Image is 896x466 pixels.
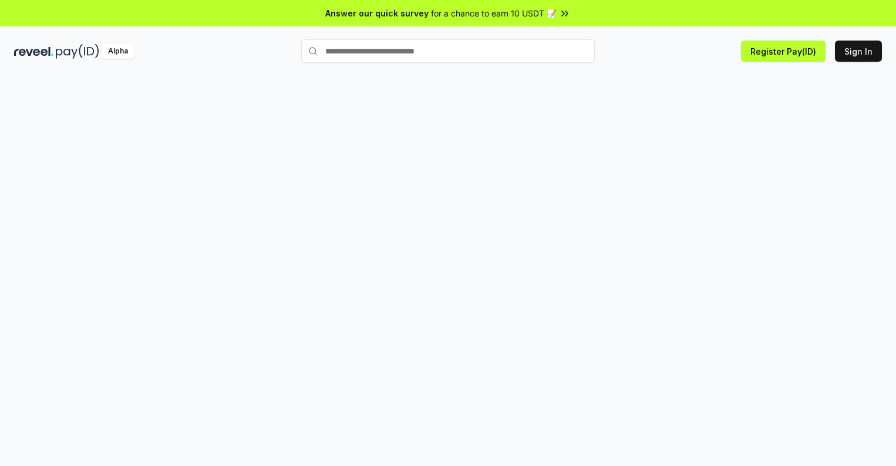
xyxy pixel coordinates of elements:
[835,41,882,62] button: Sign In
[14,44,53,59] img: reveel_dark
[325,7,429,19] span: Answer our quick survey
[431,7,557,19] span: for a chance to earn 10 USDT 📝
[56,44,99,59] img: pay_id
[741,41,826,62] button: Register Pay(ID)
[102,44,134,59] div: Alpha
